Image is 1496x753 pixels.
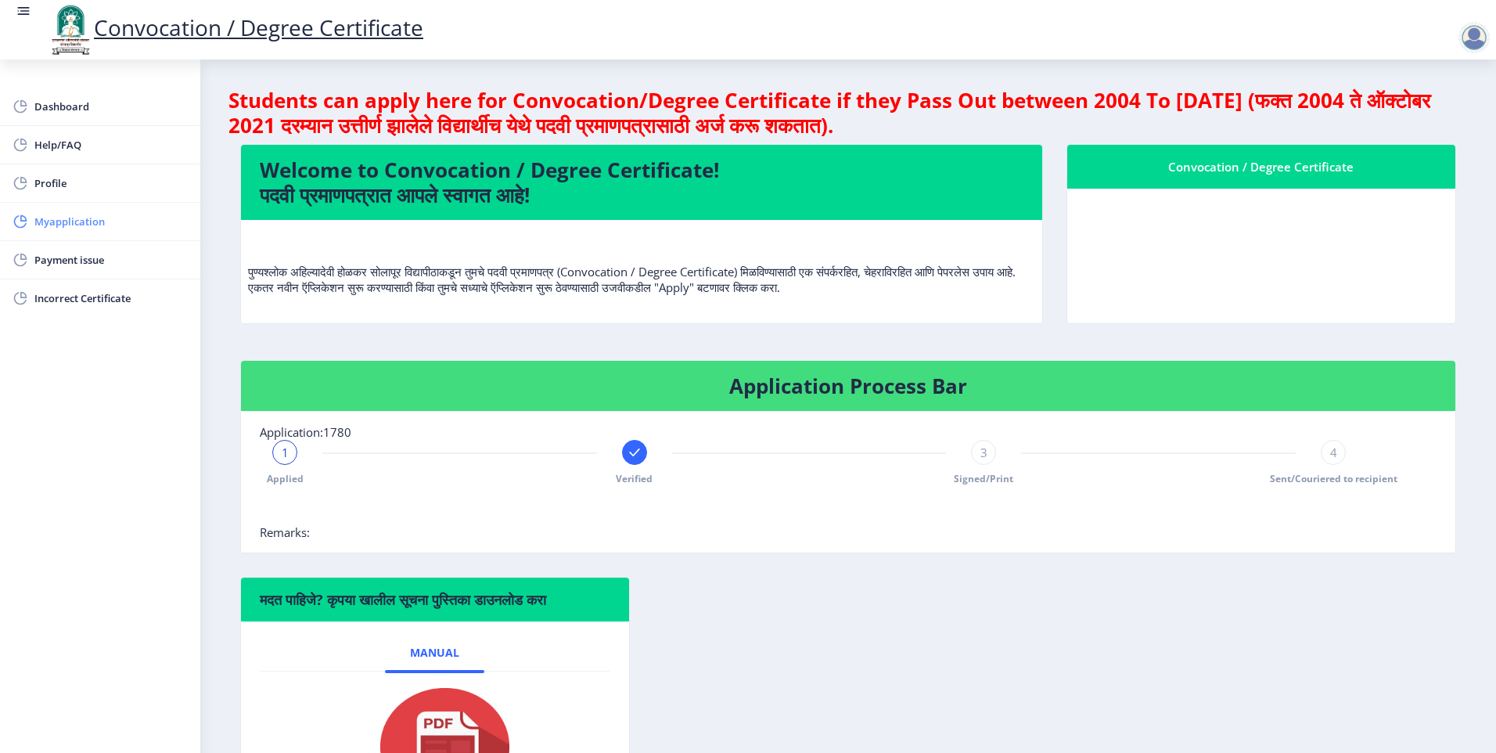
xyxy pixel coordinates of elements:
span: 1 [282,445,289,460]
span: Remarks: [260,524,310,540]
span: Payment issue [34,250,188,269]
span: Profile [34,174,188,193]
span: Incorrect Certificate [34,289,188,308]
span: Myapplication [34,212,188,231]
span: 4 [1330,445,1337,460]
span: Signed/Print [954,472,1013,485]
h4: Application Process Bar [260,373,1437,398]
p: पुण्यश्लोक अहिल्यादेवी होळकर सोलापूर विद्यापीठाकडून तुमचे पदवी प्रमाणपत्र (Convocation / Degree C... [248,232,1035,295]
h6: मदत पाहिजे? कृपया खालील सूचना पुस्तिका डाउनलोड करा [260,590,610,609]
span: Verified [616,472,653,485]
a: Convocation / Degree Certificate [47,13,423,42]
img: logo [47,3,94,56]
span: 3 [980,445,987,460]
a: Manual [385,634,484,672]
h4: Welcome to Convocation / Degree Certificate! पदवी प्रमाणपत्रात आपले स्वागत आहे! [260,157,1023,207]
span: Sent/Couriered to recipient [1270,472,1397,485]
div: Convocation / Degree Certificate [1086,157,1437,176]
span: Manual [410,647,459,659]
span: Applied [267,472,304,485]
span: Help/FAQ [34,135,188,154]
span: Application:1780 [260,424,351,440]
span: Dashboard [34,97,188,116]
h4: Students can apply here for Convocation/Degree Certificate if they Pass Out between 2004 To [DATE... [228,88,1468,138]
